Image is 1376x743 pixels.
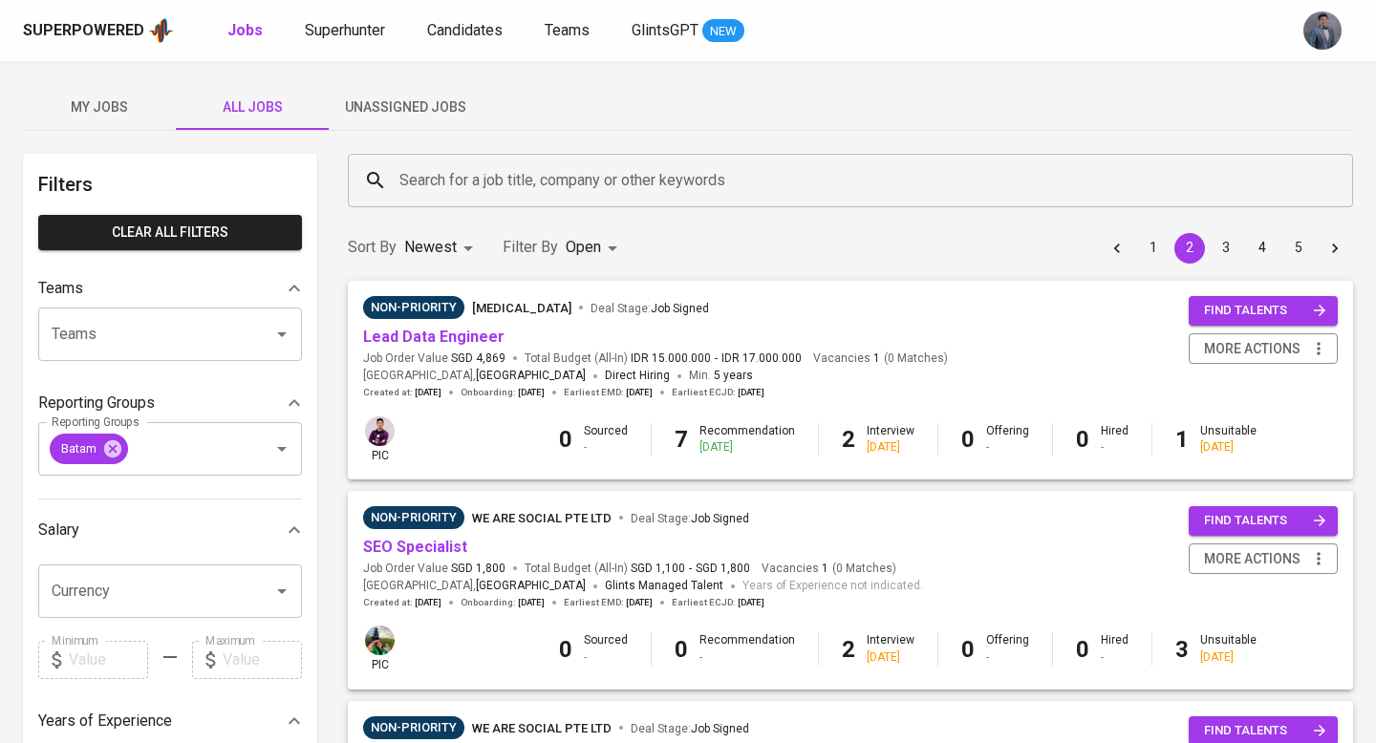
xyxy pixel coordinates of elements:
span: [DATE] [518,596,545,609]
span: Candidates [427,21,503,39]
a: Candidates [427,19,506,43]
span: find talents [1204,720,1326,742]
div: Salary [38,511,302,549]
span: Superhunter [305,21,385,39]
button: more actions [1189,333,1338,365]
p: Sort By [348,236,397,259]
div: [DATE] [867,439,914,456]
span: Job Signed [691,722,749,735]
div: - [584,649,628,666]
span: [DATE] [415,596,441,609]
span: [DATE] [626,386,653,399]
b: 3 [1175,636,1189,663]
span: 1 [871,350,880,367]
b: 7 [675,426,688,453]
p: Newest [404,236,457,259]
button: Go to previous page [1102,233,1132,264]
span: Years of Experience not indicated. [742,577,923,596]
a: Lead Data Engineer [363,328,505,346]
button: more actions [1189,543,1338,575]
div: - [584,439,628,456]
span: SGD 1,800 [451,561,505,577]
button: Go to next page [1320,233,1350,264]
div: Sufficient Talents in Pipeline [363,296,464,319]
span: My Jobs [34,96,164,119]
span: find talents [1204,510,1326,532]
div: Batam [50,434,128,464]
b: 0 [559,636,572,663]
a: GlintsGPT NEW [632,19,744,43]
div: [DATE] [1200,649,1257,666]
div: Years of Experience [38,702,302,740]
span: IDR 17.000.000 [721,350,802,367]
span: [DATE] [738,386,764,399]
div: Pending Client’s Feedback [363,716,464,739]
span: All Jobs [187,96,317,119]
span: - [715,350,718,367]
img: erwin@glints.com [365,416,395,446]
span: Glints Managed Talent [605,579,723,592]
span: Job Order Value [363,561,505,577]
span: IDR 15.000.000 [631,350,711,367]
span: Onboarding : [461,386,545,399]
div: Offering [986,632,1029,665]
b: 0 [1076,426,1089,453]
span: SGD 4,869 [451,350,505,367]
span: NEW [702,22,744,41]
span: Non-Priority [363,298,464,317]
div: Offering [986,423,1029,456]
span: more actions [1204,337,1301,361]
span: Deal Stage : [591,302,709,315]
p: Teams [38,277,83,300]
span: Earliest EMD : [564,596,653,609]
span: Job Order Value [363,350,505,367]
button: Go to page 4 [1247,233,1278,264]
button: Go to page 1 [1138,233,1169,264]
button: find talents [1189,506,1338,536]
div: Reporting Groups [38,384,302,422]
button: Open [269,435,295,462]
span: Onboarding : [461,596,545,609]
span: Earliest ECJD : [672,386,764,399]
div: Hired [1101,423,1129,456]
div: - [986,649,1029,666]
span: Clear All filters [54,221,287,244]
span: Total Budget (All-In) [525,561,750,577]
div: Unsuitable [1200,423,1257,456]
span: [GEOGRAPHIC_DATA] [476,577,586,596]
span: 1 [819,561,828,577]
span: Open [566,238,601,256]
div: [DATE] [699,439,795,456]
a: Jobs [227,19,267,43]
span: Non-Priority [363,718,464,737]
b: 0 [961,636,975,663]
span: Earliest EMD : [564,386,653,399]
input: Value [223,641,302,679]
span: We Are Social Pte Ltd [472,721,612,735]
span: [DATE] [518,386,545,399]
div: Superpowered [23,20,144,42]
span: Teams [545,21,590,39]
button: Go to page 3 [1211,233,1241,264]
span: - [689,561,692,577]
b: 0 [1076,636,1089,663]
div: Recommendation [699,632,795,665]
b: 2 [842,426,855,453]
span: [DATE] [738,596,764,609]
span: We Are Social Pte Ltd [472,511,612,525]
input: Value [69,641,148,679]
div: Teams [38,269,302,308]
p: Salary [38,519,79,541]
span: [DATE] [626,596,653,609]
b: 0 [675,636,688,663]
span: Job Signed [651,302,709,315]
span: 5 years [714,369,753,382]
a: Superhunter [305,19,389,43]
span: Deal Stage : [631,512,749,525]
span: Created at : [363,386,441,399]
a: Teams [545,19,593,43]
span: Min. [689,369,753,382]
div: - [1101,439,1129,456]
p: Years of Experience [38,710,172,732]
button: Clear All filters [38,215,302,250]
